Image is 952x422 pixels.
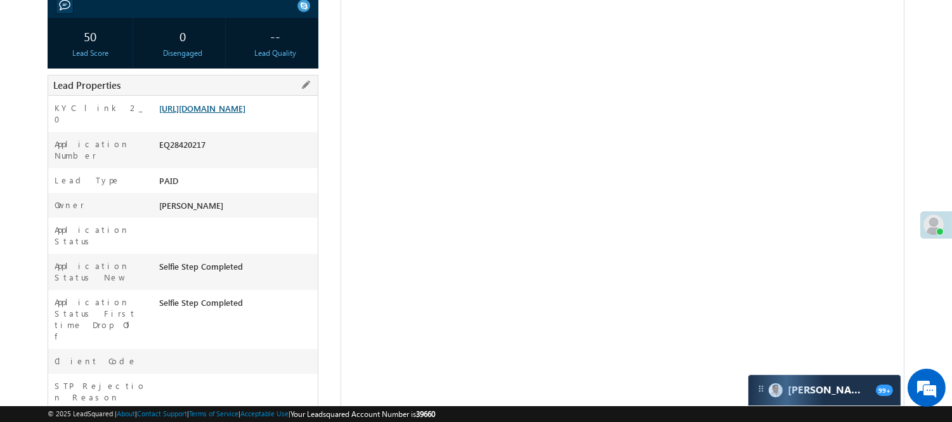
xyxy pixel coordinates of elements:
[236,48,315,59] div: Lead Quality
[55,380,146,403] label: STP Rejection Reason
[143,24,222,48] div: 0
[117,409,135,418] a: About
[55,102,146,125] label: KYC link 2_0
[748,374,901,406] div: carter-dragCarter[PERSON_NAME]99+
[53,79,121,91] span: Lead Properties
[55,199,84,211] label: Owner
[788,384,870,396] span: Carter
[156,175,318,192] div: PAID
[55,355,137,367] label: Client Code
[156,138,318,156] div: EQ28420217
[143,48,222,59] div: Disengaged
[159,200,223,211] span: [PERSON_NAME]
[55,138,146,161] label: Application Number
[55,296,146,342] label: Application Status First time Drop Off
[55,224,146,247] label: Application Status
[51,48,129,59] div: Lead Score
[236,24,315,48] div: --
[55,260,146,283] label: Application Status New
[189,409,238,418] a: Terms of Service
[416,409,435,419] span: 39660
[156,296,318,314] div: Selfie Step Completed
[876,385,893,396] span: 99+
[240,409,289,418] a: Acceptable Use
[159,103,245,114] a: [URL][DOMAIN_NAME]
[137,409,187,418] a: Contact Support
[756,384,766,394] img: carter-drag
[51,24,129,48] div: 50
[769,383,783,397] img: Carter
[290,409,435,419] span: Your Leadsquared Account Number is
[55,175,121,186] label: Lead Type
[48,408,435,420] span: © 2025 LeadSquared | | | | |
[156,260,318,278] div: Selfie Step Completed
